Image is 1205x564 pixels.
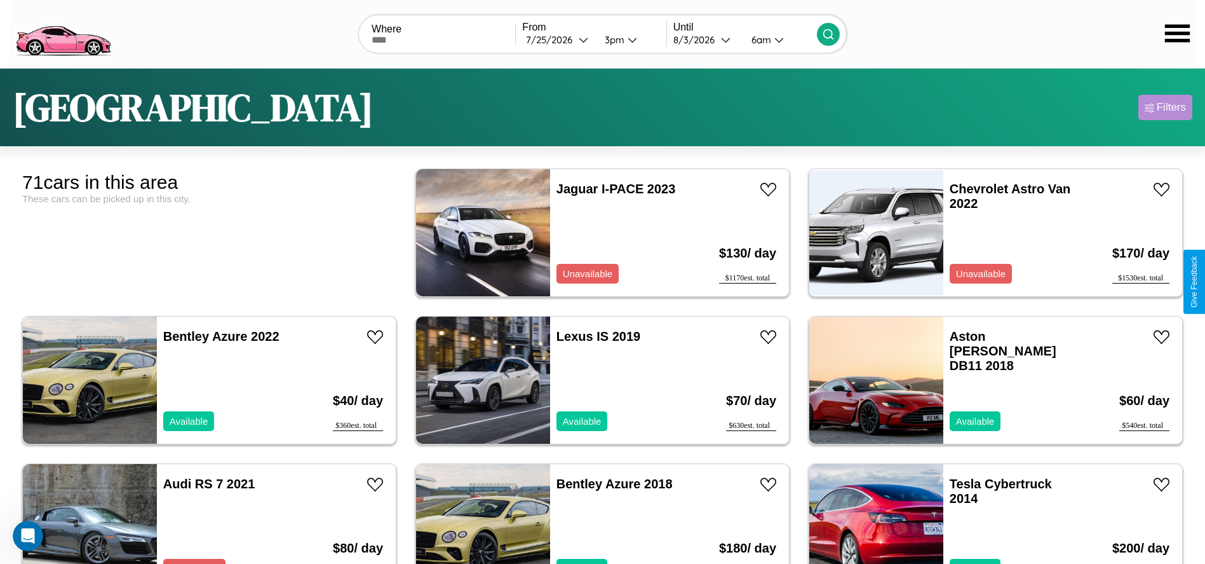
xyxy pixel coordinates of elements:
[10,6,116,59] img: logo
[372,24,515,35] label: Where
[950,477,1052,506] a: Tesla Cybertruck 2014
[170,413,208,430] p: Available
[522,33,594,46] button: 7/25/2026
[556,182,676,196] a: Jaguar I-PACE 2023
[13,521,43,551] iframe: Intercom live chat
[595,33,666,46] button: 3pm
[956,265,1006,282] p: Unavailable
[556,477,673,491] a: Bentley Azure 2018
[526,34,579,46] div: 7 / 25 / 2026
[333,381,383,421] h3: $ 40 / day
[563,413,602,430] p: Available
[1119,381,1169,421] h3: $ 60 / day
[1119,421,1169,431] div: $ 540 est. total
[563,265,612,282] p: Unavailable
[950,329,1056,373] a: Aston [PERSON_NAME] DB11 2018
[950,182,1070,210] a: Chevrolet Astro Van 2022
[741,33,817,46] button: 6am
[333,421,383,431] div: $ 360 est. total
[598,34,628,46] div: 3pm
[1190,256,1199,308] div: Give Feedback
[163,477,255,491] a: Audi RS 7 2021
[726,421,776,431] div: $ 630 est. total
[1112,273,1169,284] div: $ 1530 est. total
[22,193,396,204] div: These cars can be picked up in this city.
[522,22,666,33] label: From
[719,273,776,284] div: $ 1170 est. total
[1112,233,1169,273] h3: $ 170 / day
[673,34,721,46] div: 8 / 3 / 2026
[956,413,995,430] p: Available
[163,329,279,343] a: Bentley Azure 2022
[1138,95,1192,120] button: Filters
[1157,101,1186,114] div: Filters
[556,329,640,343] a: Lexus IS 2019
[719,233,776,273] h3: $ 130 / day
[726,381,776,421] h3: $ 70 / day
[745,34,774,46] div: 6am
[22,172,396,193] div: 71 cars in this area
[13,81,374,134] h1: [GEOGRAPHIC_DATA]
[673,22,817,33] label: Until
